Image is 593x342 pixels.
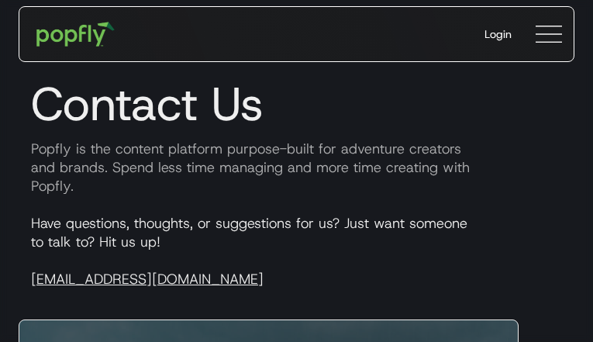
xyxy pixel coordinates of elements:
[19,140,574,195] p: Popfly is the content platform purpose-built for adventure creators and brands. Spend less time m...
[26,11,126,57] a: home
[31,270,264,288] a: [EMAIL_ADDRESS][DOMAIN_NAME]
[19,214,574,288] p: Have questions, thoughts, or suggestions for us? Just want someone to talk to? Hit us up!
[472,14,524,54] a: Login
[484,26,512,42] div: Login
[19,76,574,132] h1: Contact Us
